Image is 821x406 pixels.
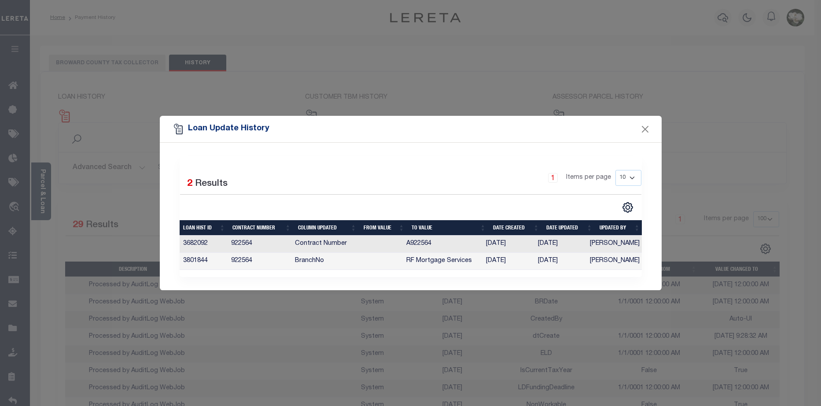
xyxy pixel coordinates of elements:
button: Close [639,123,651,135]
td: 922564 [228,236,292,253]
th: Contract Number: activate to sort column ascending [229,220,295,236]
td: A922564 [403,236,482,253]
td: RF Mortgage Services [403,253,482,270]
td: [DATE] [534,253,586,270]
td: 3801844 [180,253,228,270]
td: [DATE] [482,236,534,253]
a: 1 [548,173,558,183]
th: Date Updated: activate to sort column ascending [543,220,596,236]
span: Items per page [566,173,611,183]
td: 922564 [228,253,292,270]
th: From Value: activate to sort column ascending [360,220,408,236]
th: To Value: activate to sort column ascending [408,220,490,236]
th: Updated By: activate to sort column ascending [596,220,644,236]
label: Results [195,177,228,191]
td: BranchNo [291,253,356,270]
td: [PERSON_NAME] [586,236,643,253]
th: Date Created: activate to sort column ascending [490,220,543,236]
th: Loan Hist Id: activate to sort column ascending [180,220,229,236]
td: [PERSON_NAME] [586,253,643,270]
h5: Loan Update History [173,123,269,135]
th: Column Updated: activate to sort column ascending [295,220,360,236]
img: TBMID%20History.svg [173,124,184,134]
td: Contract Number [291,236,356,253]
td: 3682092 [180,236,228,253]
td: [DATE] [482,253,534,270]
span: 2 [187,179,192,188]
td: [DATE] [534,236,586,253]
